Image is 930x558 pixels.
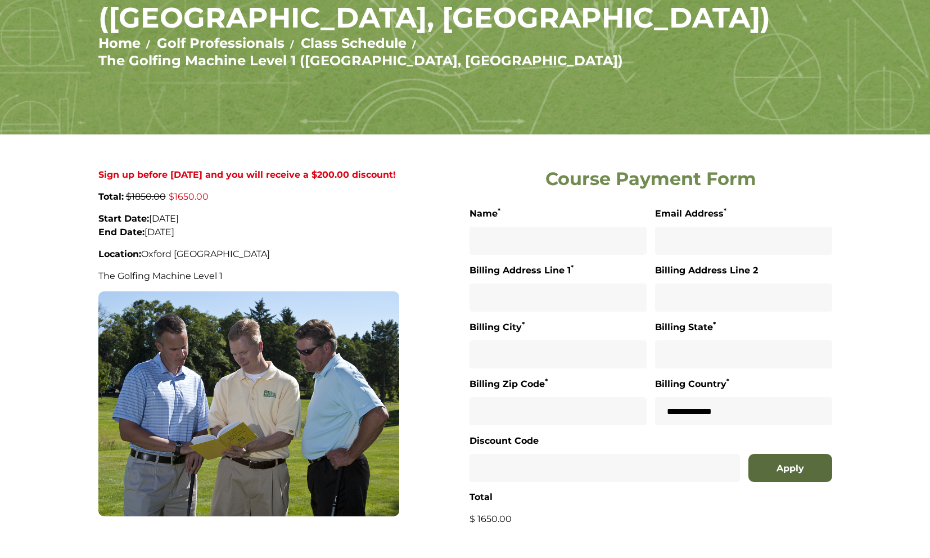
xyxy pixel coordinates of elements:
[169,191,209,202] span: $1650.00
[98,169,396,180] strong: Sign up before [DATE] and you will receive a $200.00 discount!
[655,263,758,278] label: Billing Address Line 2
[98,212,399,239] p: [DATE] [DATE]
[655,377,729,391] label: Billing Country
[469,377,548,391] label: Billing Zip Code
[98,52,623,69] a: The Golfing Machine Level 1 ([GEOGRAPHIC_DATA], [GEOGRAPHIC_DATA])
[98,227,145,237] strong: End Date:
[301,35,407,51] a: Class Schedule
[469,434,539,448] label: Discount Code
[98,191,124,202] strong: Total:
[655,206,726,221] label: Email Address
[98,35,141,51] a: Home
[469,320,525,335] label: Billing City
[655,320,716,335] label: Billing State
[469,168,832,190] h2: Course Payment Form
[469,263,574,278] label: Billing Address Line 1
[98,269,399,283] p: The Golfing Machine Level 1
[98,249,141,259] strong: Location:
[748,454,832,482] button: Apply
[157,35,285,51] a: Golf Professionals
[98,213,149,224] strong: Start Date:
[469,512,832,526] p: $ 1650.00
[469,206,500,221] label: Name
[98,247,399,261] p: Oxford [GEOGRAPHIC_DATA]
[126,191,166,202] span: $1850.00
[469,492,493,502] strong: Total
